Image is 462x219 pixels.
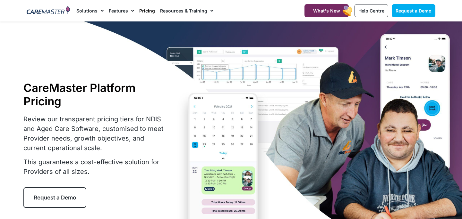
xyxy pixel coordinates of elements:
[23,114,168,153] p: Review our transparent pricing tiers for NDIS and Aged Care Software, customised to meet Provider...
[23,187,86,208] a: Request a Demo
[392,4,435,17] a: Request a Demo
[396,8,432,13] span: Request a Demo
[23,157,168,176] p: This guarantees a cost-effective solution for Providers of all sizes.
[355,4,388,17] a: Help Centre
[23,81,168,108] h1: CareMaster Platform Pricing
[27,6,70,16] img: CareMaster Logo
[34,194,76,201] span: Request a Demo
[358,8,384,13] span: Help Centre
[313,8,340,13] span: What's New
[304,4,349,17] a: What's New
